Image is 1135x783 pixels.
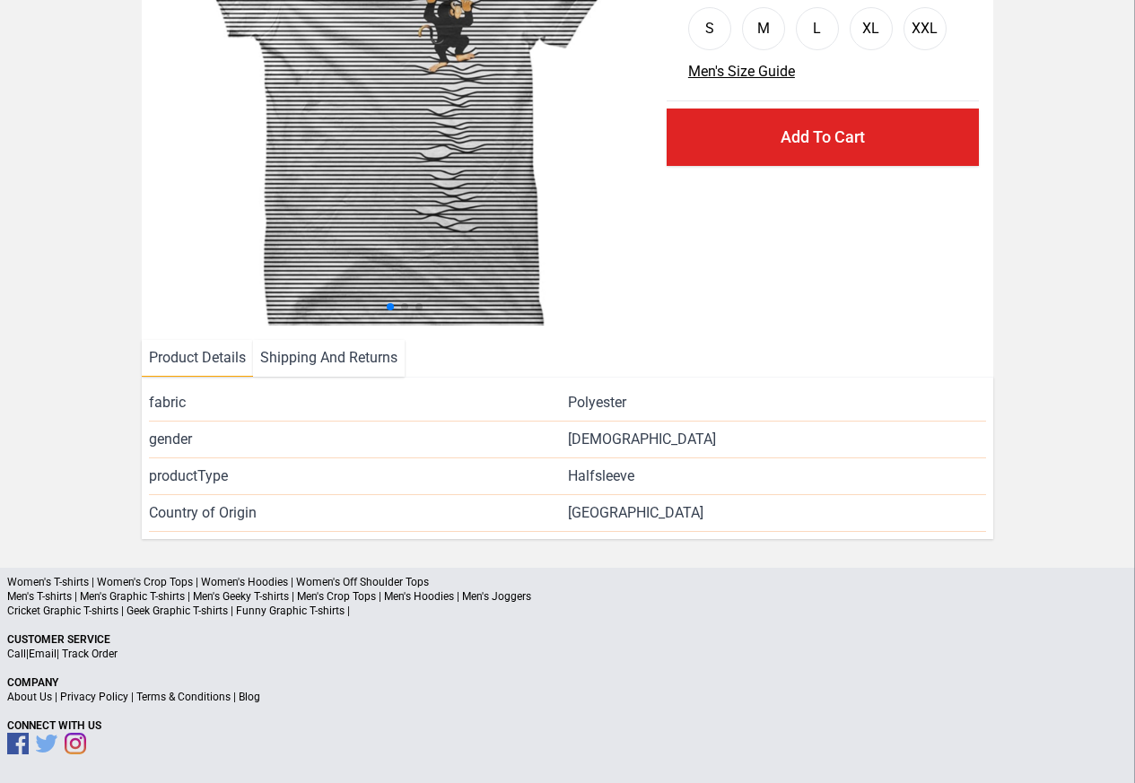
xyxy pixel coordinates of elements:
p: Women's T-shirts | Women's Crop Tops | Women's Hoodies | Women's Off Shoulder Tops [7,575,1128,589]
div: XXL [912,18,938,39]
a: About Us [7,691,52,703]
a: Blog [239,691,260,703]
p: Cricket Graphic T-shirts | Geek Graphic T-shirts | Funny Graphic T-shirts | [7,604,1128,618]
span: [DEMOGRAPHIC_DATA] [568,429,716,450]
span: productType [149,465,567,487]
a: Terms & Conditions [136,691,231,703]
span: Halfsleeve [568,465,634,487]
div: M [757,18,770,39]
a: Call [7,648,26,660]
p: Connect With Us [7,718,1128,733]
span: Polyester [568,392,626,413]
a: Email [29,648,57,660]
span: Country of Origin [149,502,567,524]
li: Product Details [142,340,253,377]
div: S [705,18,714,39]
p: Customer Service [7,632,1128,647]
a: Track Order [62,648,118,660]
span: fabric [149,392,567,413]
p: | | [7,647,1128,661]
span: gender [149,429,567,450]
button: Add To Cart [667,109,979,166]
button: Men's Size Guide [688,61,795,83]
p: Company [7,675,1128,690]
div: L [813,18,821,39]
li: Shipping And Returns [253,340,405,377]
p: | | | [7,690,1128,704]
span: [GEOGRAPHIC_DATA] [568,502,986,524]
div: XL [862,18,879,39]
a: Privacy Policy [60,691,128,703]
p: Men's T-shirts | Men's Graphic T-shirts | Men's Geeky T-shirts | Men's Crop Tops | Men's Hoodies ... [7,589,1128,604]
